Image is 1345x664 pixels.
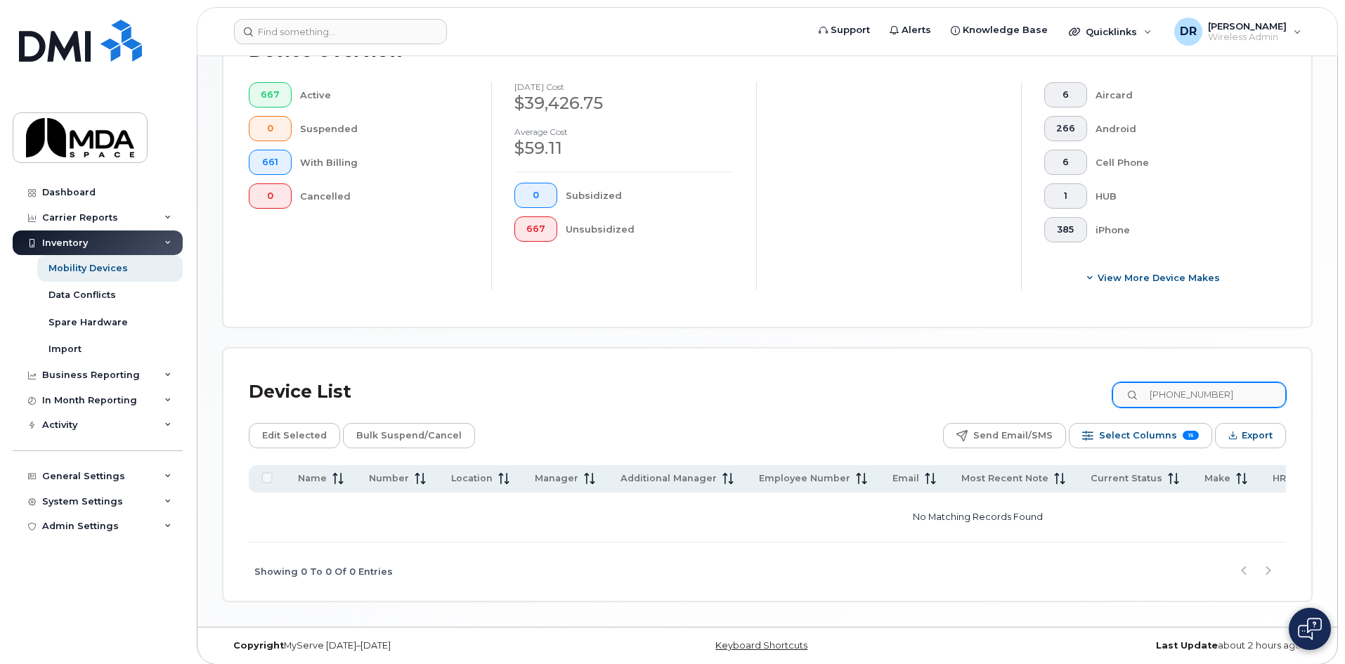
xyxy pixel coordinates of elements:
button: Bulk Suspend/Cancel [343,423,475,448]
span: Bulk Suspend/Cancel [356,425,462,446]
button: 385 [1044,217,1087,242]
button: Select Columns 15 [1069,423,1212,448]
span: Email [892,472,919,485]
span: Wireless Admin [1208,32,1287,43]
button: 0 [249,183,292,209]
span: Knowledge Base [963,23,1048,37]
span: Employee Number [759,472,850,485]
div: MyServe [DATE]–[DATE] [223,640,586,651]
button: Edit Selected [249,423,340,448]
span: View More Device Makes [1098,271,1220,285]
span: Support [831,23,870,37]
span: Manager [535,472,578,485]
div: Quicklinks [1059,18,1162,46]
button: Export [1215,423,1286,448]
span: Quicklinks [1086,26,1137,37]
a: Keyboard Shortcuts [715,640,807,651]
div: HUB [1096,183,1264,209]
button: 661 [249,150,292,175]
span: Name [298,472,327,485]
span: 0 [261,190,280,202]
strong: Copyright [233,640,284,651]
span: 15 [1183,431,1199,440]
span: Alerts [902,23,931,37]
div: With Billing [300,150,469,175]
span: 661 [261,157,280,168]
button: 0 [249,116,292,141]
span: Showing 0 To 0 Of 0 Entries [254,561,393,582]
button: Send Email/SMS [943,423,1066,448]
a: Support [809,16,880,44]
div: about 2 hours ago [949,640,1312,651]
span: Most Recent Note [961,472,1048,485]
div: Active [300,82,469,108]
input: Search Device List ... [1112,382,1286,408]
button: 6 [1044,150,1087,175]
div: Unsubsidized [566,216,734,242]
button: 1 [1044,183,1087,209]
div: Cancelled [300,183,469,209]
span: 266 [1056,123,1075,134]
div: Android [1096,116,1264,141]
span: Number [369,472,409,485]
div: Subsidized [566,183,734,208]
div: Danielle Robertson [1164,18,1311,46]
span: 385 [1056,224,1075,235]
span: [PERSON_NAME] [1208,20,1287,32]
span: Send Email/SMS [973,425,1053,446]
button: View More Device Makes [1044,265,1263,290]
div: $39,426.75 [514,91,734,115]
h4: [DATE] cost [514,82,734,91]
span: DR [1180,23,1197,40]
div: iPhone [1096,217,1264,242]
div: Aircard [1096,82,1264,108]
span: Make [1204,472,1230,485]
button: 667 [249,82,292,108]
button: 266 [1044,116,1087,141]
strong: Last Update [1156,640,1218,651]
h4: Average cost [514,127,734,136]
button: 0 [514,183,557,208]
img: Open chat [1298,618,1322,640]
button: 6 [1044,82,1087,108]
span: 0 [261,123,280,134]
span: 0 [526,190,545,201]
span: Location [451,472,493,485]
span: 6 [1056,89,1075,100]
span: Export [1242,425,1273,446]
button: 667 [514,216,557,242]
div: Suspended [300,116,469,141]
span: 667 [261,89,280,100]
span: 6 [1056,157,1075,168]
span: Select Columns [1099,425,1177,446]
span: 667 [526,223,545,235]
div: Device List [249,374,351,410]
span: Current Status [1091,472,1162,485]
span: 1 [1056,190,1075,202]
a: Alerts [880,16,941,44]
a: Knowledge Base [941,16,1058,44]
input: Find something... [234,19,447,44]
span: Additional Manager [620,472,717,485]
span: Edit Selected [262,425,327,446]
div: $59.11 [514,136,734,160]
div: Cell Phone [1096,150,1264,175]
